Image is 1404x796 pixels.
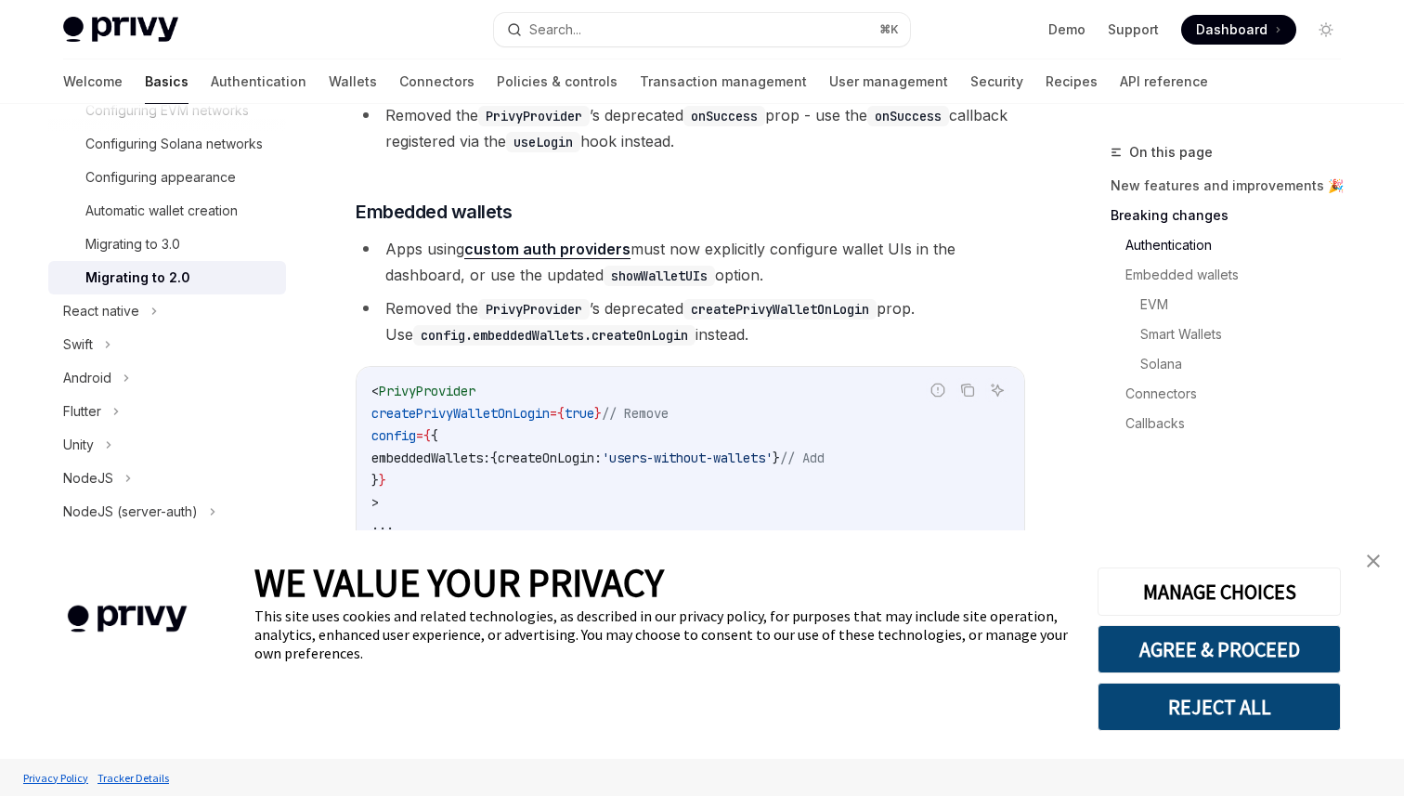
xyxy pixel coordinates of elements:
button: Toggle dark mode [1311,15,1341,45]
a: Solana [1140,349,1356,379]
span: 'users-without-wallets' [602,450,773,466]
span: ⌘ K [879,22,899,37]
div: Migrating to 3.0 [85,233,180,255]
a: Wallets [329,59,377,104]
div: NodeJS (server-auth) [63,501,198,523]
span: Dashboard [1196,20,1267,39]
span: config [371,427,416,444]
div: NodeJS [63,467,113,489]
span: createOnLogin: [498,450,602,466]
div: Automatic wallet creation [85,200,238,222]
a: Basics [145,59,188,104]
div: Configuring Solana networks [85,133,263,155]
img: close banner [1367,555,1380,568]
a: Migrating to 2.0 [48,261,286,294]
div: This site uses cookies and related technologies, as described in our privacy policy, for purposes... [254,607,1070,662]
span: true [565,405,594,422]
span: WE VALUE YOUR PRIVACY [254,558,664,607]
button: Ask AI [985,378,1009,402]
a: Callbacks [1125,409,1356,438]
a: New features and improvements 🎉 [1111,171,1356,201]
code: createPrivyWalletOnLogin [683,299,877,320]
span: { [431,427,438,444]
span: PrivyProvider [379,383,475,399]
a: Tracker Details [93,762,174,794]
a: Dashboard [1181,15,1296,45]
span: < [371,383,379,399]
a: Transaction management [640,59,807,104]
span: = [550,405,557,422]
a: Configuring Solana networks [48,127,286,161]
a: Migrating to 3.0 [48,228,286,261]
span: { [557,405,565,422]
code: onSuccess [683,106,765,126]
a: Support [1108,20,1159,39]
img: light logo [63,17,178,43]
a: Automatic wallet creation [48,194,286,228]
code: config.embeddedWallets.createOnLogin [413,325,695,346]
span: { [490,450,498,466]
div: Flutter [63,400,101,423]
button: Copy the contents from the code block [955,378,980,402]
div: Search... [529,19,581,41]
span: > [371,494,379,511]
span: embeddedWallets: [371,450,490,466]
a: Embedded wallets [1125,260,1356,290]
span: Apps using must now explicitly configure wallet UIs in the dashboard, or use the updated option. [385,240,955,284]
a: Welcome [63,59,123,104]
a: Connectors [399,59,474,104]
code: onSuccess [867,106,949,126]
code: PrivyProvider [478,299,590,320]
div: Configuring appearance [85,166,236,189]
a: User management [829,59,948,104]
div: Migrating to 2.0 [85,267,190,289]
a: Breaking changes [1111,201,1356,230]
a: Connectors [1125,379,1356,409]
span: } [594,405,602,422]
div: Unity [63,434,94,456]
span: ... [371,516,394,533]
a: Authentication [211,59,306,104]
code: PrivyProvider [478,106,590,126]
a: Recipes [1046,59,1098,104]
span: // Add [780,450,825,466]
span: createPrivyWalletOnLogin [371,405,550,422]
button: MANAGE CHOICES [1098,568,1341,616]
button: REJECT ALL [1098,683,1341,731]
div: Swift [63,333,93,356]
button: Search...⌘K [494,13,910,46]
span: On this page [1129,141,1213,163]
img: company logo [28,579,227,659]
span: { [423,427,431,444]
a: Privacy Policy [19,762,93,794]
a: EVM [1140,290,1356,320]
button: AGREE & PROCEED [1098,625,1341,673]
button: Report incorrect code [926,378,950,402]
a: Authentication [1125,230,1356,260]
span: } [371,472,379,489]
span: } [773,450,780,466]
a: custom auth providers [464,240,630,259]
span: = [416,427,423,444]
span: Removed the ’s deprecated prop. Use instead. [385,299,915,344]
a: API reference [1120,59,1208,104]
span: Embedded wallets [356,199,512,225]
a: close banner [1355,542,1392,580]
span: // Remove [602,405,669,422]
span: Removed the ’s deprecated prop - use the callback registered via the hook instead. [385,106,1007,150]
a: Smart Wallets [1140,320,1356,349]
a: Policies & controls [497,59,617,104]
span: } [379,472,386,489]
div: Android [63,367,111,389]
code: showWalletUIs [604,266,715,286]
a: Configuring appearance [48,161,286,194]
div: React native [63,300,139,322]
code: useLogin [506,132,580,152]
a: Demo [1048,20,1085,39]
a: Security [970,59,1023,104]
